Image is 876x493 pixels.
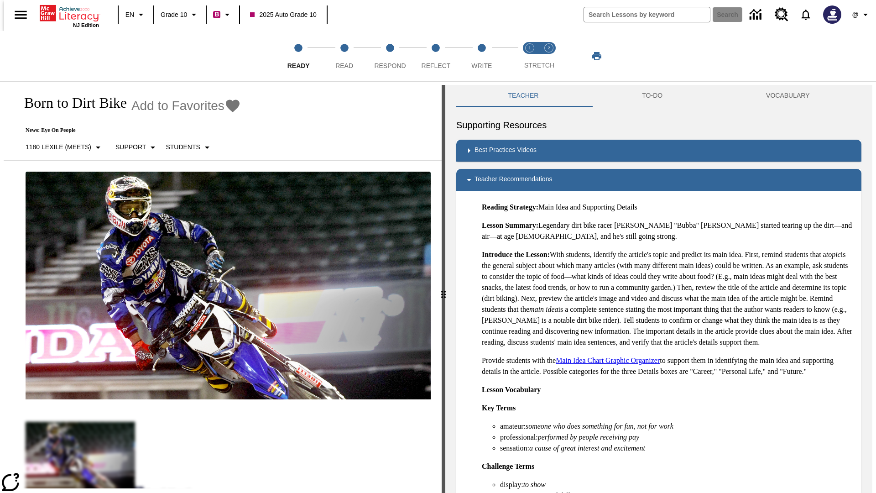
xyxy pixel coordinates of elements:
[482,386,541,393] strong: Lesson Vocabulary
[847,6,876,23] button: Profile/Settings
[456,140,861,162] div: Best Practices Videos
[826,251,841,258] em: topic
[547,46,550,50] text: 2
[471,62,492,69] span: Write
[500,443,854,454] li: sensation:
[442,85,445,493] div: Press Enter or Spacebar and then press right and left arrow keys to move the slider
[272,31,325,81] button: Ready step 1 of 5
[823,5,841,24] img: Avatar
[455,31,508,81] button: Write step 5 of 5
[538,433,639,441] em: performed by people receiving pay
[4,85,442,488] div: reading
[714,85,861,107] button: VOCABULARY
[482,203,538,211] strong: Reading Strategy:
[287,62,310,69] span: Ready
[26,172,431,400] img: Motocross racer James Stewart flies through the air on his dirt bike.
[445,85,872,493] div: activity
[500,421,854,432] li: amateur:
[482,249,854,348] p: With students, identify the article's topic and predict its main idea. First, remind students tha...
[40,3,99,28] div: Home
[125,10,134,20] span: EN
[162,139,216,156] button: Select Student
[526,422,673,430] em: someone who does something for fun, not for work
[590,85,714,107] button: TO-DO
[529,305,558,313] em: main idea
[482,355,854,377] p: Provide students with the to support them in identifying the main idea and supporting details in ...
[364,31,417,81] button: Respond step 3 of 5
[112,139,162,156] button: Scaffolds, Support
[536,31,562,81] button: Stretch Respond step 2 of 2
[500,432,854,443] li: professional:
[166,142,200,152] p: Students
[250,10,316,20] span: 2025 Auto Grade 10
[482,202,854,213] p: Main Idea and Supporting Details
[523,481,546,488] em: to show
[422,62,451,69] span: Reflect
[482,462,534,470] strong: Challenge Terms
[529,444,645,452] em: a cause of great interest and excitement
[582,48,611,64] button: Print
[157,6,203,23] button: Grade: Grade 10, Select a grade
[409,31,462,81] button: Reflect step 4 of 5
[482,220,854,242] p: Legendary dirt bike racer [PERSON_NAME] "Bubba" [PERSON_NAME] started tearing up the dirt—and air...
[22,139,107,156] button: Select Lexile, 1180 Lexile (Meets)
[744,2,769,27] a: Data Center
[335,62,353,69] span: Read
[456,118,861,132] h6: Supporting Resources
[456,85,590,107] button: Teacher
[482,251,550,258] strong: Introduce the Lesson:
[482,404,516,412] strong: Key Terms
[15,94,127,111] h1: Born to Dirt Bike
[456,169,861,191] div: Teacher Recommendations
[794,3,818,26] a: Notifications
[769,2,794,27] a: Resource Center, Will open in new tab
[131,99,224,113] span: Add to Favorites
[474,174,552,185] p: Teacher Recommendations
[214,9,219,20] span: B
[115,142,146,152] p: Support
[73,22,99,28] span: NJ Edition
[500,479,854,490] li: display:
[26,142,91,152] p: 1180 Lexile (Meets)
[584,7,710,22] input: search field
[121,6,151,23] button: Language: EN, Select a language
[456,85,861,107] div: Instructional Panel Tabs
[852,10,858,20] span: @
[474,145,537,156] p: Best Practices Videos
[524,62,554,69] span: STRETCH
[7,1,34,28] button: Open side menu
[15,127,241,134] p: News: Eye On People
[318,31,370,81] button: Read step 2 of 5
[516,31,543,81] button: Stretch Read step 1 of 2
[161,10,187,20] span: Grade 10
[528,46,531,50] text: 1
[556,357,660,364] a: Main Idea Chart Graphic Organizer
[374,62,406,69] span: Respond
[482,221,538,229] strong: Lesson Summary:
[818,3,847,26] button: Select a new avatar
[131,98,241,114] button: Add to Favorites - Born to Dirt Bike
[209,6,236,23] button: Boost Class color is violet red. Change class color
